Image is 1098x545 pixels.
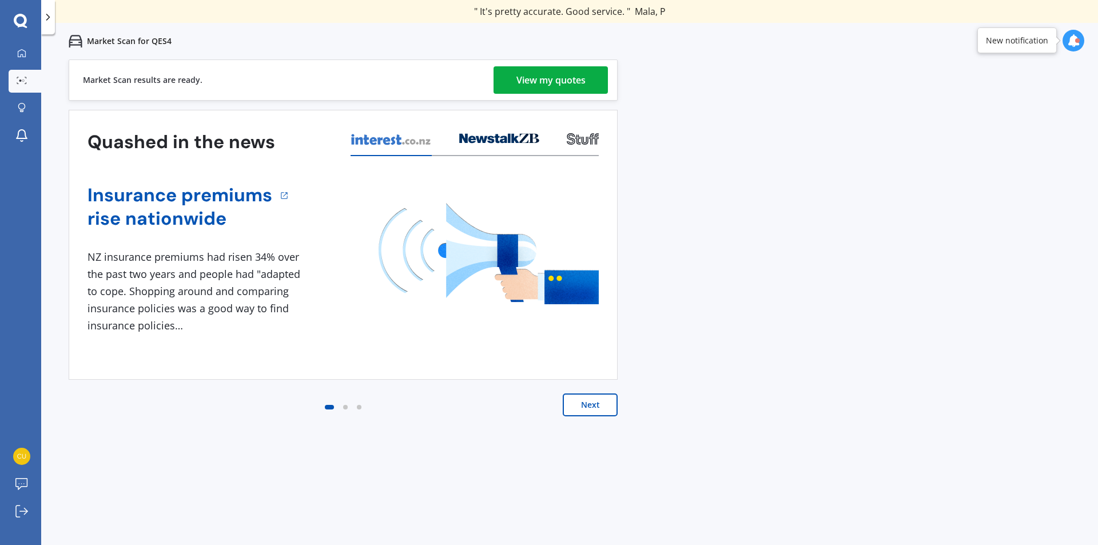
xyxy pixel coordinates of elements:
[563,393,618,416] button: Next
[87,130,275,154] h3: Quashed in the news
[494,66,608,94] a: View my quotes
[13,448,30,465] img: a553fa369f914f485ffefe5bbbf18cf3
[379,203,599,304] img: media image
[69,34,82,48] img: car.f15378c7a67c060ca3f3.svg
[83,60,202,100] div: Market Scan results are ready.
[87,35,172,47] p: Market Scan for QES4
[87,249,305,334] div: NZ insurance premiums had risen 34% over the past two years and people had "adapted to cope. Shop...
[87,207,272,230] a: rise nationwide
[87,184,272,207] a: Insurance premiums
[516,66,586,94] div: View my quotes
[986,35,1048,46] div: New notification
